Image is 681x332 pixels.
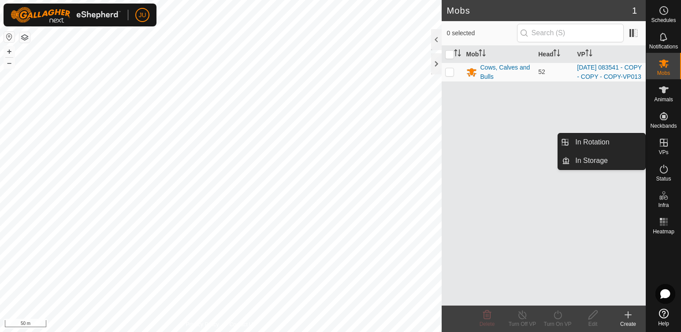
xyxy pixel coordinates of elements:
span: Delete [480,321,495,327]
span: Schedules [651,18,676,23]
a: Privacy Policy [186,321,219,328]
h2: Mobs [447,5,632,16]
button: – [4,58,15,68]
span: JU [138,11,146,20]
button: + [4,46,15,57]
button: Map Layers [19,32,30,43]
div: Turn On VP [540,320,575,328]
span: Notifications [649,44,678,49]
div: Cows, Calves and Bulls [480,63,532,81]
span: Animals [654,97,673,102]
a: [DATE] 083541 - COPY - COPY - COPY-VP013 [577,64,642,80]
button: Reset Map [4,32,15,42]
span: Infra [658,203,669,208]
div: Create [610,320,646,328]
span: Neckbands [650,123,677,129]
p-sorticon: Activate to sort [585,51,592,58]
div: Edit [575,320,610,328]
a: In Storage [570,152,645,170]
th: VP [573,46,646,63]
img: Gallagher Logo [11,7,121,23]
span: 1 [632,4,637,17]
li: In Storage [558,152,645,170]
th: Mob [463,46,535,63]
li: In Rotation [558,133,645,151]
span: Mobs [657,70,670,76]
span: Status [656,176,671,181]
p-sorticon: Activate to sort [479,51,486,58]
div: Turn Off VP [505,320,540,328]
span: Heatmap [653,229,674,234]
input: Search (S) [517,24,624,42]
span: 0 selected [447,29,517,38]
th: Head [535,46,573,63]
span: In Storage [575,155,608,166]
p-sorticon: Activate to sort [553,51,560,58]
p-sorticon: Activate to sort [454,51,461,58]
a: Contact Us [229,321,255,328]
span: Help [658,321,669,326]
span: VPs [659,150,668,155]
span: In Rotation [575,137,609,148]
a: Help [646,305,681,330]
span: 52 [538,68,545,75]
a: In Rotation [570,133,645,151]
